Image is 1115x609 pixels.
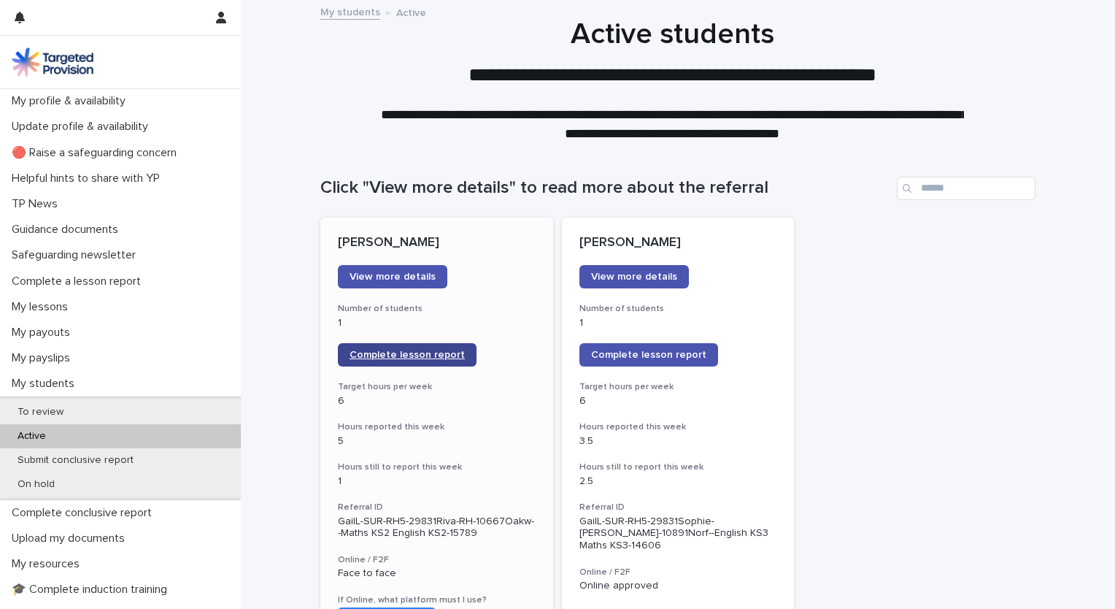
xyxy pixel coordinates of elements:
p: 🔴 Raise a safeguarding concern [6,146,188,160]
input: Search [897,177,1035,200]
h3: Target hours per week [338,381,536,393]
h1: Active students [315,17,1030,52]
h3: Hours still to report this week [579,461,777,473]
h3: Online / F2F [579,567,777,578]
h3: Referral ID [338,502,536,513]
p: Complete a lesson report [6,275,153,288]
p: 2.5 [579,475,777,488]
h3: Number of students [579,303,777,315]
p: Upload my documents [6,532,136,545]
p: On hold [6,478,66,491]
p: GailL-SUR-RH5-29831Sophie-[PERSON_NAME]-10891Norf--English KS3 Maths KS3-14606 [579,516,777,552]
p: 6 [579,395,777,407]
p: To review [6,406,75,418]
p: 🎓 Complete induction training [6,583,179,597]
p: Face to face [338,567,536,580]
p: GailL-SUR-RH5-29831Riva-RH-10667Oakw--Maths KS2 English KS2-15789 [338,516,536,540]
span: Complete lesson report [591,350,706,360]
a: View more details [338,265,447,288]
h3: Referral ID [579,502,777,513]
p: Safeguarding newsletter [6,248,147,262]
p: My payouts [6,326,82,340]
p: TP News [6,197,69,211]
p: Complete conclusive report [6,506,163,520]
p: Active [6,430,58,443]
p: Submit conclusive report [6,454,145,467]
a: My students [320,3,380,20]
p: My students [6,377,86,391]
h3: Hours reported this week [338,421,536,433]
p: 1 [338,475,536,488]
span: View more details [350,272,436,282]
p: My profile & availability [6,94,137,108]
span: View more details [591,272,677,282]
p: My resources [6,557,91,571]
h3: Number of students [338,303,536,315]
p: My lessons [6,300,80,314]
p: 6 [338,395,536,407]
h3: Hours reported this week [579,421,777,433]
h3: Online / F2F [338,554,536,566]
p: Helpful hints to share with YP [6,172,171,185]
a: Complete lesson report [579,343,718,367]
p: 1 [579,317,777,329]
p: 5 [338,435,536,448]
a: Complete lesson report [338,343,477,367]
p: 1 [338,317,536,329]
p: 3.5 [579,435,777,448]
p: Guidance documents [6,223,130,237]
p: [PERSON_NAME] [338,235,536,251]
p: [PERSON_NAME] [579,235,777,251]
p: My payslips [6,351,82,365]
span: Complete lesson report [350,350,465,360]
h3: If Online, what platform must I use? [338,594,536,606]
p: Update profile & availability [6,120,160,134]
p: Online approved [579,580,777,592]
img: M5nRWzHhSzIhMunXDL62 [12,47,93,77]
h3: Target hours per week [579,381,777,393]
p: Active [396,4,426,20]
h3: Hours still to report this week [338,461,536,473]
a: View more details [579,265,689,288]
h1: Click "View more details" to read more about the referral [320,177,891,199]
